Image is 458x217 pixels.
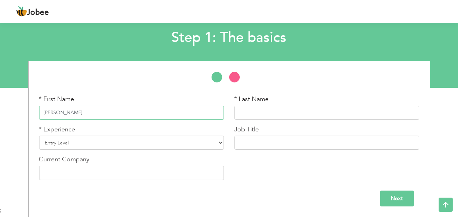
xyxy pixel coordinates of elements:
img: jobee.io [16,6,27,17]
span: Jobee [27,9,49,17]
label: * Last Name [234,95,269,104]
label: Current Company [39,155,90,164]
label: * Experience [39,125,75,134]
h2: Step 1: The basics [62,29,395,47]
input: Next [380,191,414,206]
label: Job Title [234,125,259,134]
label: * First Name [39,95,74,104]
